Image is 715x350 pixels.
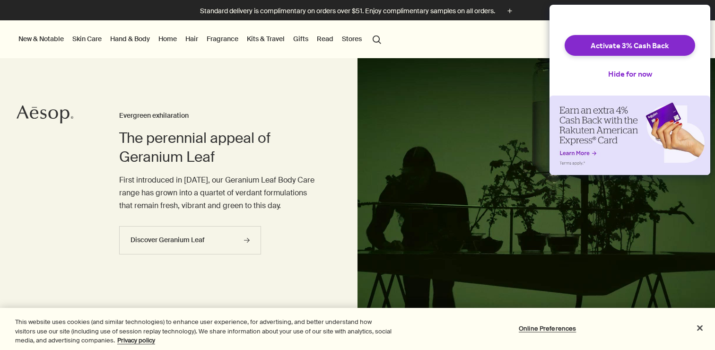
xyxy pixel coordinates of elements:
[205,33,240,45] a: Fragrance
[119,174,320,212] p: First introduced in [DATE], our Geranium Leaf Body Care range has grown into a quartet of verdant...
[689,317,710,338] button: Close
[17,105,73,126] a: Aesop
[200,6,515,17] button: Standard delivery is complimentary on orders over $51. Enjoy complimentary samples on all orders.
[291,33,310,45] a: Gifts
[119,110,320,122] h3: Evergreen exhilaration
[15,317,393,345] div: This website uses cookies (and similar technologies) to enhance user experience, for advertising,...
[200,6,495,16] p: Standard delivery is complimentary on orders over $51. Enjoy complimentary samples on all orders.
[119,226,261,254] a: Discover Geranium Leaf
[183,33,200,45] a: Hair
[119,129,320,166] h2: The perennial appeal of Geranium Leaf
[117,336,155,344] a: More information about your privacy, opens in a new tab
[340,33,364,45] button: Stores
[157,33,179,45] a: Home
[368,30,385,48] button: Open search
[518,319,577,338] button: Online Preferences, Opens the preference center dialog
[17,33,66,45] button: New & Notable
[245,33,287,45] a: Kits & Travel
[70,33,104,45] a: Skin Care
[17,105,73,124] svg: Aesop
[315,33,335,45] a: Read
[17,20,385,58] nav: primary
[108,33,152,45] a: Hand & Body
